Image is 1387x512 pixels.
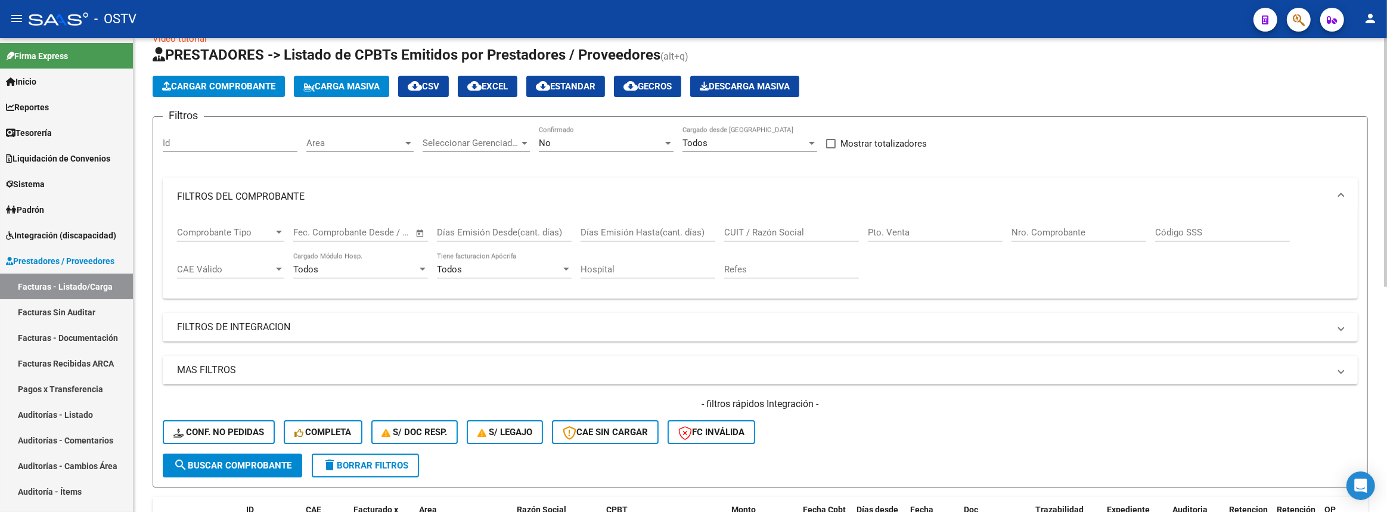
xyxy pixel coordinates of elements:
[177,321,1329,334] mat-panel-title: FILTROS DE INTEGRACION
[177,227,274,238] span: Comprobante Tipo
[6,101,49,114] span: Reportes
[398,76,449,97] button: CSV
[536,81,595,92] span: Estandar
[177,364,1329,377] mat-panel-title: MAS FILTROS
[10,11,24,26] mat-icon: menu
[163,454,302,477] button: Buscar Comprobante
[177,190,1329,203] mat-panel-title: FILTROS DEL COMPROBANTE
[660,51,688,62] span: (alt+q)
[6,255,114,268] span: Prestadores / Proveedores
[6,152,110,165] span: Liquidación de Convenios
[840,136,927,151] span: Mostrar totalizadores
[6,229,116,242] span: Integración (discapacidad)
[6,75,36,88] span: Inicio
[173,460,291,471] span: Buscar Comprobante
[153,33,207,44] a: Video tutorial
[306,138,403,148] span: Area
[414,226,427,240] button: Open calendar
[163,107,204,124] h3: Filtros
[1346,471,1375,500] div: Open Intercom Messenger
[6,126,52,139] span: Tesorería
[382,427,448,437] span: S/ Doc Resp.
[408,79,422,93] mat-icon: cloud_download
[284,420,362,444] button: Completa
[371,420,458,444] button: S/ Doc Resp.
[6,49,68,63] span: Firma Express
[539,138,551,148] span: No
[173,458,188,472] mat-icon: search
[423,138,519,148] span: Seleccionar Gerenciador
[477,427,532,437] span: S/ legajo
[467,79,482,93] mat-icon: cloud_download
[690,76,799,97] button: Descarga Masiva
[467,81,508,92] span: EXCEL
[536,79,550,93] mat-icon: cloud_download
[293,227,342,238] input: Fecha inicio
[162,81,275,92] span: Cargar Comprobante
[322,460,408,471] span: Borrar Filtros
[408,81,439,92] span: CSV
[294,76,389,97] button: Carga Masiva
[700,81,790,92] span: Descarga Masiva
[437,264,462,275] span: Todos
[163,178,1358,216] mat-expansion-panel-header: FILTROS DEL COMPROBANTE
[163,420,275,444] button: Conf. no pedidas
[322,458,337,472] mat-icon: delete
[163,356,1358,384] mat-expansion-panel-header: MAS FILTROS
[690,76,799,97] app-download-masive: Descarga masiva de comprobantes (adjuntos)
[467,420,543,444] button: S/ legajo
[6,203,44,216] span: Padrón
[163,313,1358,342] mat-expansion-panel-header: FILTROS DE INTEGRACION
[678,427,744,437] span: FC Inválida
[668,420,755,444] button: FC Inválida
[552,420,659,444] button: CAE SIN CARGAR
[682,138,708,148] span: Todos
[94,6,136,32] span: - OSTV
[177,264,274,275] span: CAE Válido
[6,178,45,191] span: Sistema
[153,46,660,63] span: PRESTADORES -> Listado de CPBTs Emitidos por Prestadores / Proveedores
[312,454,419,477] button: Borrar Filtros
[623,79,638,93] mat-icon: cloud_download
[153,76,285,97] button: Cargar Comprobante
[526,76,605,97] button: Estandar
[352,227,410,238] input: Fecha fin
[623,81,672,92] span: Gecros
[163,216,1358,299] div: FILTROS DEL COMPROBANTE
[1363,11,1377,26] mat-icon: person
[163,398,1358,411] h4: - filtros rápidos Integración -
[563,427,648,437] span: CAE SIN CARGAR
[294,427,352,437] span: Completa
[458,76,517,97] button: EXCEL
[614,76,681,97] button: Gecros
[293,264,318,275] span: Todos
[303,81,380,92] span: Carga Masiva
[173,427,264,437] span: Conf. no pedidas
